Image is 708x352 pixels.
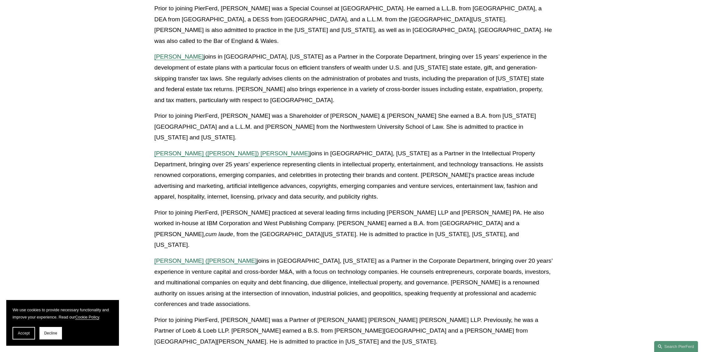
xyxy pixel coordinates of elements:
[205,231,233,237] em: cum laude
[154,148,554,202] p: joins in [GEOGRAPHIC_DATA], [US_STATE] as a Partner in the Intellectual Property Department, brin...
[13,327,35,339] button: Accept
[44,331,57,335] span: Decline
[154,111,554,143] p: Prior to joining PierFerd, [PERSON_NAME] was a Shareholder of [PERSON_NAME] & [PERSON_NAME] She e...
[18,331,30,335] span: Accept
[154,51,554,106] p: joins in [GEOGRAPHIC_DATA], [US_STATE] as a Partner in the Corporate Department, bringing over 15...
[6,300,119,346] section: Cookie banner
[154,257,257,264] a: [PERSON_NAME] ([PERSON_NAME]
[13,306,113,321] p: We use cookies to provide necessary functionality and improve your experience. Read our .
[154,315,554,347] p: Prior to joining PierFerd, [PERSON_NAME] was a Partner of [PERSON_NAME] [PERSON_NAME] [PERSON_NAM...
[154,207,554,251] p: Prior to joining PierFerd, [PERSON_NAME] practiced at several leading firms including [PERSON_NAM...
[154,53,204,60] a: [PERSON_NAME]
[654,341,698,352] a: Search this site
[154,3,554,46] p: Prior to joining PierFerd, [PERSON_NAME] was a Special Counsel at [GEOGRAPHIC_DATA]. He earned a ...
[154,256,554,310] p: joins in [GEOGRAPHIC_DATA], [US_STATE] as a Partner in the Corporate Department, bringing over 20...
[154,150,310,157] a: [PERSON_NAME] ([PERSON_NAME]) [PERSON_NAME]
[39,327,62,339] button: Decline
[75,315,99,319] a: Cookie Policy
